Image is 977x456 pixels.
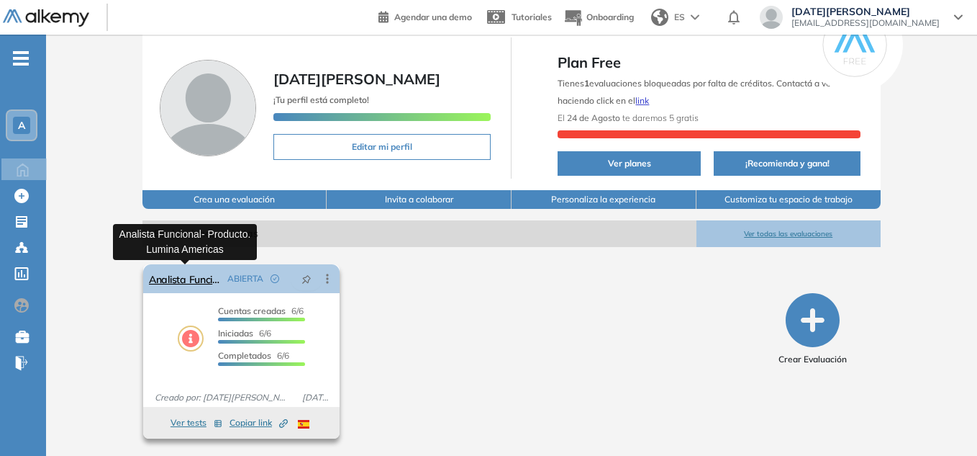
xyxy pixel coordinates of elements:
a: Analista Funcional- Producto. Lumina Americas [149,264,222,293]
span: Completados [218,350,271,361]
span: Creado por: [DATE][PERSON_NAME] [149,391,296,404]
span: 6/6 [218,328,271,339]
span: Iniciadas [218,328,253,339]
button: Editar mi perfil [273,134,491,160]
span: pushpin [301,273,312,285]
span: [EMAIL_ADDRESS][DOMAIN_NAME] [791,17,940,29]
a: link [635,95,649,106]
span: Plan Free [558,52,860,73]
span: A [18,120,25,131]
span: Crear Evaluación [778,353,847,366]
span: ES [674,11,685,24]
span: check-circle [271,274,279,283]
span: 6/6 [218,305,304,316]
button: Crea una evaluación [142,190,327,209]
button: Ver todas las evaluaciones [696,220,881,247]
button: Copiar link [230,414,288,432]
button: Ver planes [558,151,701,176]
img: Logo [3,9,89,27]
b: 24 de Agosto [567,112,620,123]
span: Copiar link [230,416,288,429]
img: Foto de perfil [160,60,256,156]
i: - [13,57,29,60]
span: [DATE] [296,391,334,404]
span: Tutoriales [512,12,552,22]
button: Customiza tu espacio de trabajo [696,190,881,209]
img: ESP [298,420,309,429]
span: Onboarding [586,12,634,22]
span: Evaluaciones abiertas [142,220,696,247]
span: 6/6 [218,350,289,361]
button: ¡Recomienda y gana! [714,151,860,176]
span: Cuentas creadas [218,305,286,316]
span: ¡Tu perfil está completo! [273,94,369,105]
a: Agendar una demo [378,7,472,24]
span: [DATE][PERSON_NAME] [273,70,440,88]
img: arrow [691,14,699,20]
button: Ver tests [171,414,222,432]
button: Crear Evaluación [778,293,847,366]
span: Tienes evaluaciones bloqueadas por falta de créditos. Contactá a ventas haciendo click en el [558,78,848,106]
span: ABIERTA [227,272,263,285]
div: Analista Funcional- Producto. Lumina Americas [113,224,257,260]
button: Invita a colaborar [327,190,512,209]
button: Onboarding [563,2,634,33]
button: Personaliza la experiencia [512,190,696,209]
span: El te daremos 5 gratis [558,112,699,123]
button: pushpin [291,267,322,290]
img: world [651,9,668,26]
span: [DATE][PERSON_NAME] [791,6,940,17]
span: Agendar una demo [394,12,472,22]
b: 1 [584,78,589,89]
